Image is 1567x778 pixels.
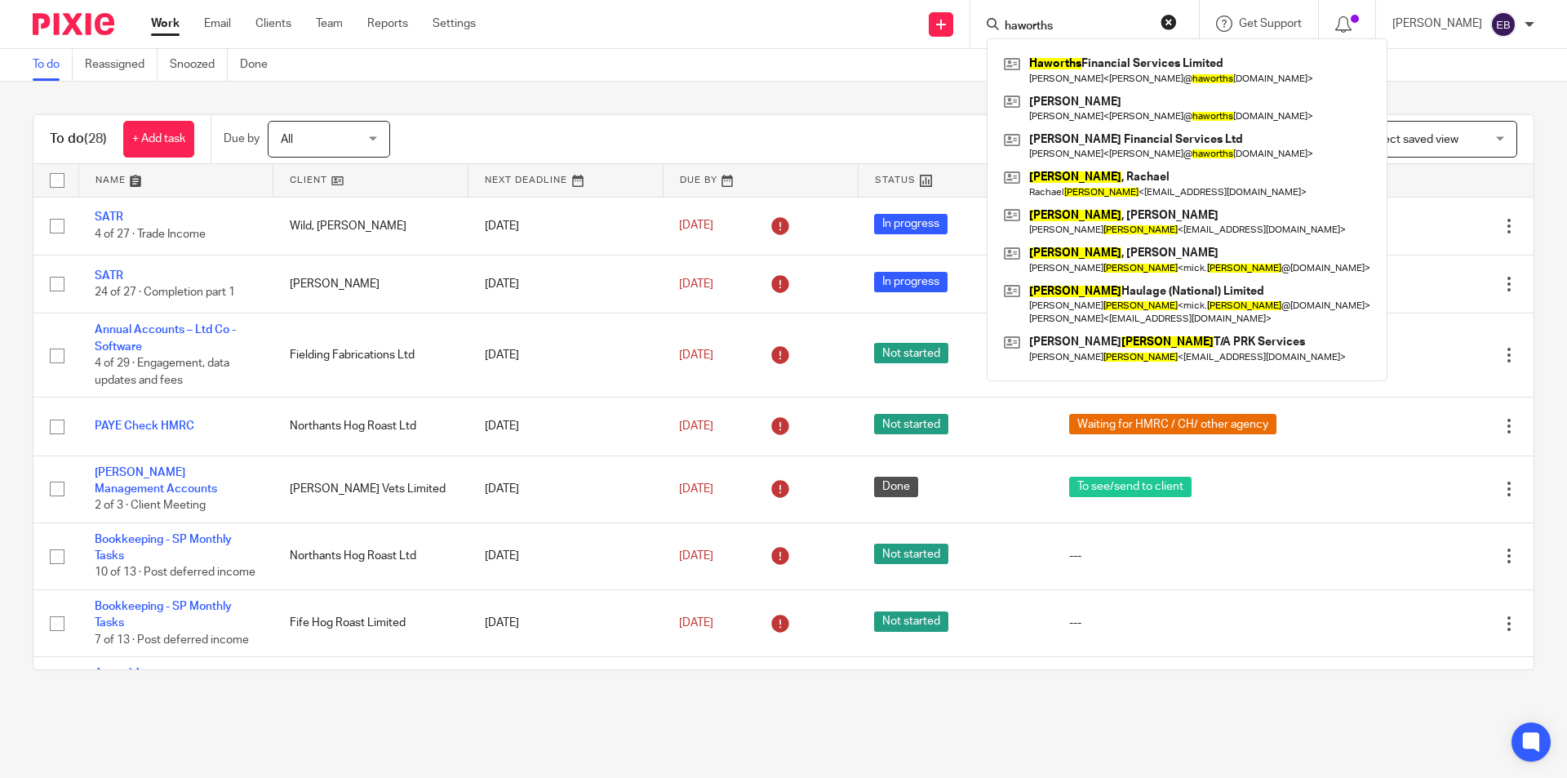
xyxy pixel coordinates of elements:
span: Select saved view [1367,134,1458,145]
a: Done [240,49,280,81]
span: 2 of 3 · Client Meeting [95,500,206,511]
span: [DATE] [679,483,713,495]
td: [PERSON_NAME] [273,255,468,313]
a: Reports [367,16,408,32]
td: Wild, [PERSON_NAME] [273,197,468,255]
p: [PERSON_NAME] [1392,16,1482,32]
span: [DATE] [679,349,713,361]
a: Clients [255,16,291,32]
p: Due by [224,131,260,147]
a: Work [151,16,180,32]
td: [DATE] [468,589,664,656]
a: SATR [95,211,123,223]
a: Bookkeeping - SP Monthly Tasks [95,534,232,562]
td: [DATE] [468,456,664,522]
span: Get Support [1239,18,1302,29]
a: Reassigned [85,49,158,81]
span: [DATE] [679,278,713,290]
td: [DATE] [468,657,664,741]
span: 4 of 27 · Trade Income [95,229,206,240]
input: Search [1003,20,1150,34]
span: Waiting for HMRC / CH/ other agency [1069,414,1276,434]
span: (28) [84,132,107,145]
td: Fife Hog Roast Limited [273,589,468,656]
span: 4 of 29 · Engagement, data updates and fees [95,358,229,386]
div: --- [1069,615,1322,631]
td: [DATE] [468,522,664,589]
a: Team [316,16,343,32]
span: Done [874,477,918,497]
a: To do [33,49,73,81]
a: Bookkeeping - SP Monthly Tasks [95,601,232,629]
span: [DATE] [679,220,713,232]
td: [DATE] [468,398,664,456]
td: Northants Hog Roast Ltd [273,398,468,456]
a: PAYE Check HMRC [95,420,194,432]
img: Pixie [33,13,114,35]
a: Snoozed [170,49,228,81]
h1: To do [50,131,107,148]
a: [PERSON_NAME] Management Accounts [95,467,217,495]
span: Not started [874,544,948,564]
span: In progress [874,214,948,234]
a: SATR [95,270,123,282]
td: [PERSON_NAME] Vets Limited [273,456,468,522]
span: [DATE] [679,420,713,432]
td: [DATE] [468,197,664,255]
span: Not started [874,414,948,434]
td: Northants Hog Roast Ltd [273,522,468,589]
span: 7 of 13 · Post deferred income [95,634,249,646]
a: + Add task [123,121,194,158]
span: [DATE] [679,550,713,562]
span: To see/send to client [1069,477,1192,497]
button: Clear [1161,14,1177,30]
span: In progress [874,272,948,292]
span: 10 of 13 · Post deferred income [95,567,255,579]
td: Fielding Fabrications Ltd [273,313,468,398]
a: Annual Accounts – ST/Partnership - Software [95,668,229,696]
span: All [281,134,293,145]
td: [DATE] [468,313,664,398]
a: Email [204,16,231,32]
img: svg%3E [1490,11,1516,38]
div: --- [1069,548,1322,564]
td: [PERSON_NAME] T/A PRK Services [273,657,468,741]
td: [DATE] [468,255,664,313]
span: 24 of 27 · Completion part 1 [95,287,235,298]
a: Annual Accounts – Ltd Co - Software [95,324,236,352]
span: Not started [874,343,948,363]
span: [DATE] [679,617,713,629]
a: Settings [433,16,476,32]
span: Not started [874,611,948,632]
